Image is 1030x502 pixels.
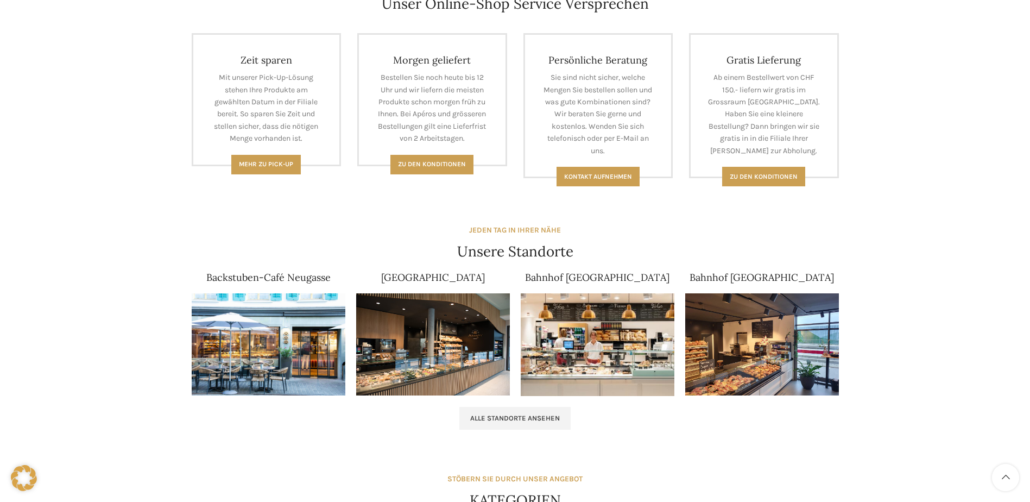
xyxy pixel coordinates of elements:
p: Ab einem Bestellwert von CHF 150.- liefern wir gratis im Grossraum [GEOGRAPHIC_DATA]. Haben Sie e... [707,72,821,157]
p: Sie sind nicht sicher, welche Mengen Sie bestellen sollen und was gute Kombinationen sind? Wir be... [541,72,655,157]
a: Bahnhof [GEOGRAPHIC_DATA] [525,271,669,284]
span: Alle Standorte ansehen [470,414,560,423]
p: Mit unserer Pick-Up-Lösung stehen Ihre Produkte am gewählten Datum in der Filiale bereit. So spar... [210,72,324,145]
a: [GEOGRAPHIC_DATA] [381,271,485,284]
h4: Unsere Standorte [457,242,573,261]
a: Backstuben-Café Neugasse [206,271,331,284]
a: Scroll to top button [992,464,1019,491]
a: Zu den konditionen [722,167,805,186]
span: Mehr zu Pick-Up [239,160,293,168]
h4: Persönliche Beratung [541,54,655,66]
div: JEDEN TAG IN IHRER NÄHE [469,224,561,236]
p: Bestellen Sie noch heute bis 12 Uhr und wir liefern die meisten Produkte schon morgen früh zu Ihn... [375,72,489,145]
a: Kontakt aufnehmen [557,167,640,186]
a: Alle Standorte ansehen [459,407,571,430]
div: STÖBERN SIE DURCH UNSER ANGEBOT [447,473,583,485]
h4: Gratis Lieferung [707,54,821,66]
span: Kontakt aufnehmen [564,173,632,180]
span: Zu den konditionen [730,173,798,180]
a: Mehr zu Pick-Up [231,155,301,174]
a: Zu den Konditionen [390,155,473,174]
span: Zu den Konditionen [398,160,466,168]
h4: Zeit sparen [210,54,324,66]
h4: Morgen geliefert [375,54,489,66]
a: Bahnhof [GEOGRAPHIC_DATA] [690,271,834,284]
